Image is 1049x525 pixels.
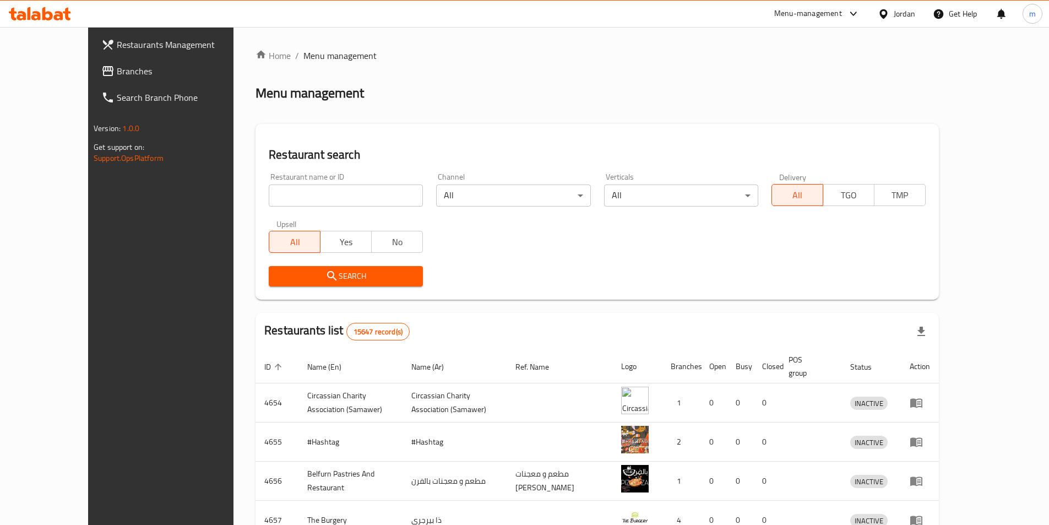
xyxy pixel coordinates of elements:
td: ​Circassian ​Charity ​Association​ (Samawer) [403,383,507,423]
span: INACTIVE [850,436,888,449]
div: Jordan [894,8,915,20]
button: All [269,231,320,253]
button: TMP [874,184,926,206]
th: Closed [753,350,780,383]
div: Menu-management [774,7,842,20]
th: Action [901,350,939,383]
td: 0 [753,423,780,462]
img: #Hashtag [621,426,649,453]
span: Search [278,269,414,283]
span: Yes [325,234,367,250]
a: Restaurants Management [93,31,263,58]
img: Belfurn Pastries And Restaurant [621,465,649,492]
td: 0 [727,383,753,423]
div: Export file [908,318,934,345]
a: Branches [93,58,263,84]
label: Delivery [779,173,807,181]
th: Busy [727,350,753,383]
li: / [295,49,299,62]
span: Version: [94,121,121,136]
button: All [771,184,823,206]
button: TGO [823,184,874,206]
h2: Restaurants list [264,322,410,340]
span: m [1029,8,1036,20]
td: مطعم و معجنات [PERSON_NAME] [507,462,612,501]
span: 1.0.0 [122,121,139,136]
img: ​Circassian ​Charity ​Association​ (Samawer) [621,387,649,414]
span: INACTIVE [850,475,888,488]
td: 4654 [256,383,298,423]
input: Search for restaurant name or ID.. [269,185,423,207]
div: Total records count [346,323,410,340]
td: Belfurn Pastries And Restaurant [298,462,403,501]
h2: Menu management [256,84,364,102]
td: ​Circassian ​Charity ​Association​ (Samawer) [298,383,403,423]
span: Branches [117,64,254,78]
span: Ref. Name [515,360,563,374]
td: 0 [700,423,727,462]
h2: Restaurant search [269,147,926,163]
span: Menu management [303,49,377,62]
div: Menu [910,474,930,488]
td: 0 [753,383,780,423]
span: Status [850,360,886,374]
td: #Hashtag [298,423,403,462]
td: 0 [700,462,727,501]
span: Restaurants Management [117,38,254,51]
a: Support.OpsPlatform [94,151,164,165]
span: Name (En) [307,360,356,374]
div: INACTIVE [850,397,888,410]
button: Search [269,266,423,286]
span: All [274,234,316,250]
div: Menu [910,435,930,448]
th: Open [700,350,727,383]
td: 4655 [256,423,298,462]
button: No [371,231,423,253]
td: #Hashtag [403,423,507,462]
a: Home [256,49,291,62]
td: مطعم و معجنات بالفرن [403,462,507,501]
span: TGO [828,187,870,203]
span: All [776,187,819,203]
button: Yes [320,231,372,253]
td: 4656 [256,462,298,501]
nav: breadcrumb [256,49,939,62]
span: No [376,234,418,250]
th: Branches [662,350,700,383]
span: ID [264,360,285,374]
th: Logo [612,350,662,383]
span: INACTIVE [850,397,888,410]
td: 1 [662,383,700,423]
td: 0 [700,383,727,423]
div: All [436,185,590,207]
div: Menu [910,396,930,409]
td: 0 [727,462,753,501]
td: 1 [662,462,700,501]
span: 15647 record(s) [347,327,409,337]
td: 0 [753,462,780,501]
span: Get support on: [94,140,144,154]
span: Search Branch Phone [117,91,254,104]
a: Search Branch Phone [93,84,263,111]
td: 0 [727,423,753,462]
span: Name (Ar) [411,360,458,374]
label: Upsell [276,220,297,228]
div: All [604,185,758,207]
span: TMP [879,187,921,203]
span: POS group [789,353,828,380]
td: 2 [662,423,700,462]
